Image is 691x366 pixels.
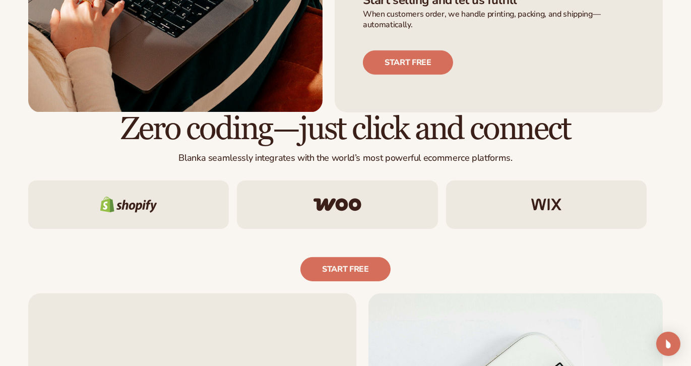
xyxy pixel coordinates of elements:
p: Blanka seamlessly integrates with the world’s most powerful ecommerce platforms. [28,152,663,164]
div: Open Intercom Messenger [656,332,680,356]
p: When customers order, we handle printing, packing, and shipping—automatically. [363,9,635,30]
a: Start free [363,50,453,75]
img: Woo commerce logo. [313,198,361,211]
img: Wix logo. [531,199,561,211]
a: Start free [300,257,391,281]
h2: Zero coding—just click and connect [28,112,663,146]
img: Shopify logo. [100,197,157,213]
